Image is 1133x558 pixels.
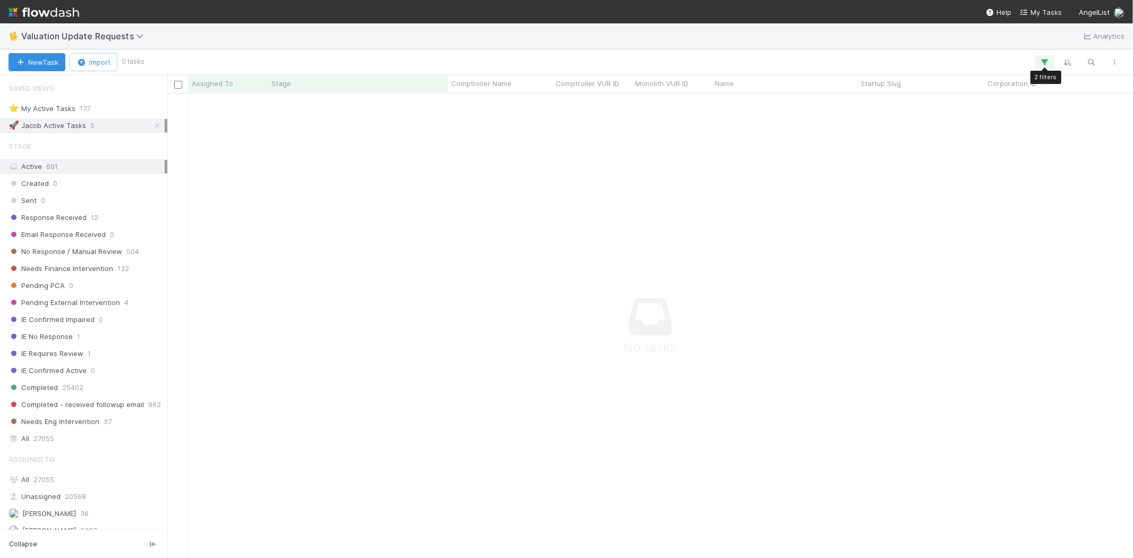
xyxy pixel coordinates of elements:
span: 27055 [33,432,54,445]
img: avatar_1a1d5361-16dd-4910-a949-020dcd9f55a3.png [1114,7,1125,18]
span: Email Response Received [8,228,106,241]
span: IE Requires Review [8,347,83,360]
span: Created [8,177,49,190]
span: Comptroller Name [451,78,512,89]
span: [PERSON_NAME] [22,509,76,518]
span: AngelList [1079,8,1110,16]
span: 0 [41,194,45,207]
a: My Tasks [1020,7,1062,18]
span: My Tasks [1020,8,1062,16]
span: Comptroller VUR ID [556,78,619,89]
span: [PERSON_NAME] [22,526,76,535]
span: Completed - received followup email [8,398,144,411]
span: Response Received [8,211,87,224]
input: Toggle All Rows Selected [174,81,182,89]
a: Analytics [1083,30,1125,43]
span: IE Confirmed Active [8,364,87,377]
span: 20568 [65,490,86,503]
span: 691 [46,162,58,171]
button: NewTask [8,53,65,71]
span: Assigned To [192,78,233,89]
div: Jacob Active Tasks [8,119,86,132]
span: 0 [69,279,73,292]
span: 132 [117,262,129,275]
span: 12 [91,211,98,224]
span: Stage [271,78,291,89]
span: Needs Finance Intervention [8,262,113,275]
span: Pending PCA [8,279,65,292]
span: 4 [124,296,129,309]
div: All [8,473,165,486]
span: Corporation ID [987,78,1036,89]
span: Assigned To [8,449,55,470]
span: Saved Views [8,78,54,99]
div: All [8,432,165,445]
div: Unassigned [8,490,165,503]
span: 177 [80,102,90,115]
img: logo-inverted-e16ddd16eac7371096b0.svg [8,3,79,21]
span: 25402 [62,381,83,394]
span: 962 [148,398,161,411]
span: 🖖 [8,31,19,40]
img: avatar_d8fc9ee4-bd1b-4062-a2a8-84feb2d97839.png [8,525,19,536]
span: Name [715,78,734,89]
small: 0 tasks [122,57,144,66]
span: Sent [8,194,37,207]
span: 2387 [80,524,97,537]
span: Collapse [9,539,37,549]
div: Help [986,7,1011,18]
span: No Response / Manual Review [8,245,122,258]
span: 0 [110,228,114,241]
span: 0 [53,177,57,190]
span: 1 [88,347,91,360]
span: Pending External Intervention [8,296,120,309]
span: ⭐ [8,104,19,113]
img: avatar_00bac1b4-31d4-408a-a3b3-edb667efc506.png [8,508,19,519]
span: 0 [99,313,103,326]
span: 37 [104,415,112,428]
span: Valuation Update Requests [21,31,149,41]
div: My Active Tasks [8,102,75,115]
span: Monolith VUR ID [635,78,688,89]
div: Active [8,160,165,173]
span: IE No Response [8,330,73,343]
span: Needs Eng Intervention [8,415,99,428]
span: Completed [8,381,58,394]
span: 504 [126,245,139,258]
span: 27055 [33,475,54,484]
span: 36 [80,507,89,520]
span: 5 [90,119,95,132]
span: Stage [8,136,31,157]
span: Startup Slug [861,78,901,89]
span: 1 [77,330,80,343]
button: Import [70,53,117,71]
span: IE Confirmed Impaired [8,313,95,326]
span: 🚀 [8,121,19,130]
span: 0 [91,364,95,377]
